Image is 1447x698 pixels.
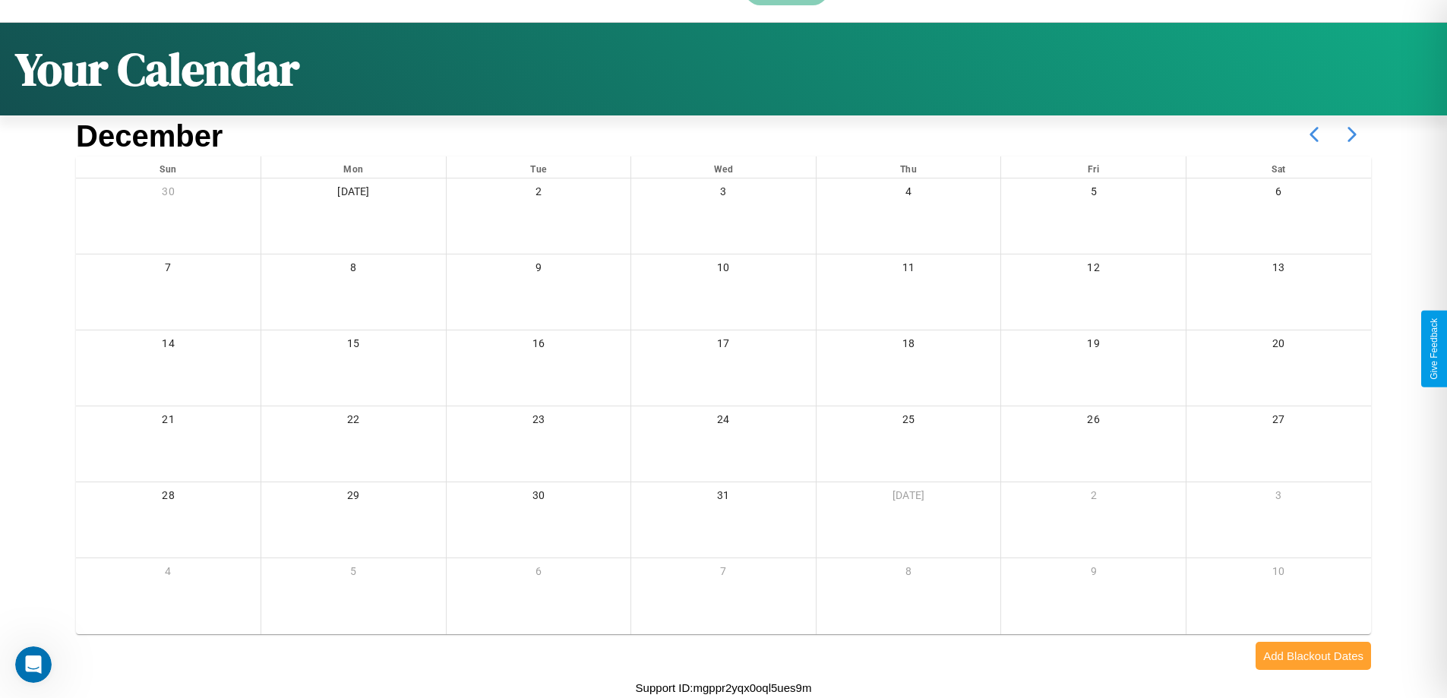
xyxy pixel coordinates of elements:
[817,178,1001,210] div: 4
[261,482,446,513] div: 29
[76,156,261,178] div: Sun
[447,178,631,210] div: 2
[261,330,446,362] div: 15
[1186,482,1371,513] div: 3
[631,254,816,286] div: 10
[1001,330,1186,362] div: 19
[817,482,1001,513] div: [DATE]
[636,677,812,698] p: Support ID: mgppr2yqx0oql5ues9m
[447,254,631,286] div: 9
[1186,156,1371,178] div: Sat
[261,254,446,286] div: 8
[447,406,631,437] div: 23
[1001,482,1186,513] div: 2
[631,482,816,513] div: 31
[817,330,1001,362] div: 18
[631,178,816,210] div: 3
[447,156,631,178] div: Tue
[15,646,52,683] iframe: Intercom live chat
[76,178,261,210] div: 30
[1186,558,1371,589] div: 10
[817,254,1001,286] div: 11
[631,156,816,178] div: Wed
[1001,156,1186,178] div: Fri
[76,482,261,513] div: 28
[1001,178,1186,210] div: 5
[1256,642,1371,670] button: Add Blackout Dates
[1186,254,1371,286] div: 13
[447,558,631,589] div: 6
[631,406,816,437] div: 24
[1001,406,1186,437] div: 26
[817,156,1001,178] div: Thu
[1186,178,1371,210] div: 6
[261,406,446,437] div: 22
[261,156,446,178] div: Mon
[817,558,1001,589] div: 8
[1001,254,1186,286] div: 12
[1186,330,1371,362] div: 20
[447,330,631,362] div: 16
[1001,558,1186,589] div: 9
[15,38,299,100] h1: Your Calendar
[76,406,261,437] div: 21
[76,558,261,589] div: 4
[76,254,261,286] div: 7
[447,482,631,513] div: 30
[817,406,1001,437] div: 25
[631,558,816,589] div: 7
[1186,406,1371,437] div: 27
[76,119,223,153] h2: December
[631,330,816,362] div: 17
[1429,318,1439,380] div: Give Feedback
[261,178,446,210] div: [DATE]
[261,558,446,589] div: 5
[76,330,261,362] div: 14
